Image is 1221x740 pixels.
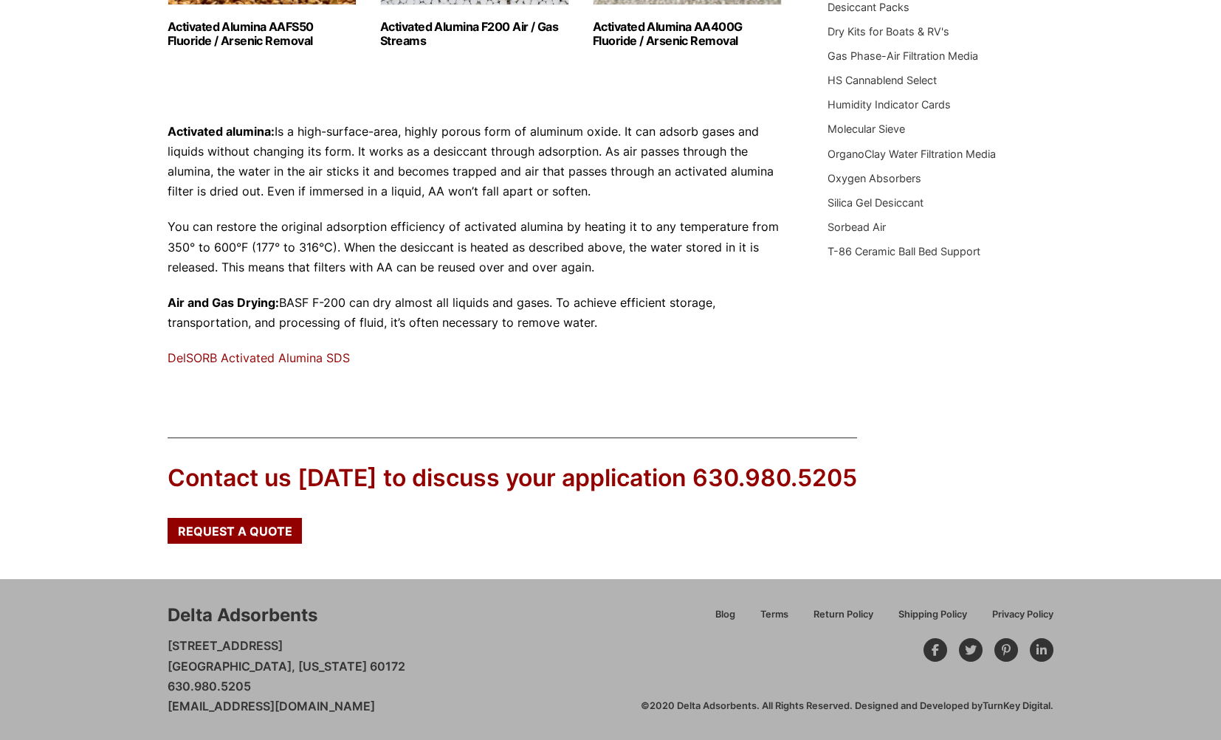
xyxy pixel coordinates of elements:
p: [STREET_ADDRESS] [GEOGRAPHIC_DATA], [US_STATE] 60172 630.980.5205 [168,636,405,716]
span: Terms [760,610,788,620]
strong: Air and Gas Drying: [168,295,279,310]
span: Shipping Policy [898,610,967,620]
span: Request a Quote [178,525,292,537]
a: TurnKey Digital [983,700,1050,711]
p: You can restore the original adsorption efficiency of activated alumina by heating it to any temp... [168,217,783,277]
h2: Activated Alumina F200 Air / Gas Streams [380,20,569,48]
h2: Activated Alumina AA400G Fluoride / Arsenic Removal [593,20,782,48]
a: HS Cannablend Select [828,74,937,86]
a: Request a Quote [168,518,302,543]
div: ©2020 Delta Adsorbents. All Rights Reserved. Designed and Developed by . [641,699,1053,713]
a: Dry Kits for Boats & RV's [828,25,949,38]
span: Return Policy [814,610,873,620]
a: Desiccant Packs [828,1,909,13]
div: Delta Adsorbents [168,603,317,628]
a: Humidity Indicator Cards [828,98,951,111]
a: Molecular Sieve [828,122,905,135]
a: Privacy Policy [980,606,1053,632]
a: Terms [748,606,801,632]
p: Is a high-surface-area, highly porous form of aluminum oxide. It can adsorb gases and liquids wit... [168,122,783,202]
a: Sorbead Air [828,221,886,233]
strong: Activated alumina: [168,124,275,139]
a: [EMAIL_ADDRESS][DOMAIN_NAME] [168,699,375,713]
a: DelSORB Activated Alumina SDS [168,350,350,365]
span: Blog [715,610,735,620]
a: Blog [703,606,748,632]
a: T-86 Ceramic Ball Bed Support [828,245,980,257]
span: Privacy Policy [992,610,1053,620]
a: Shipping Policy [886,606,980,632]
a: OrganoClay Water Filtration Media [828,148,996,160]
div: Contact us [DATE] to discuss your application 630.980.5205 [168,462,857,495]
a: Return Policy [801,606,886,632]
a: Gas Phase-Air Filtration Media [828,49,978,62]
p: BASF F-200 can dry almost all liquids and gases. To achieve efficient storage, transportation, an... [168,293,783,333]
a: Silica Gel Desiccant [828,196,924,209]
a: Oxygen Absorbers [828,172,921,184]
h2: Activated Alumina AAFS50 Fluoride / Arsenic Removal [168,20,357,48]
